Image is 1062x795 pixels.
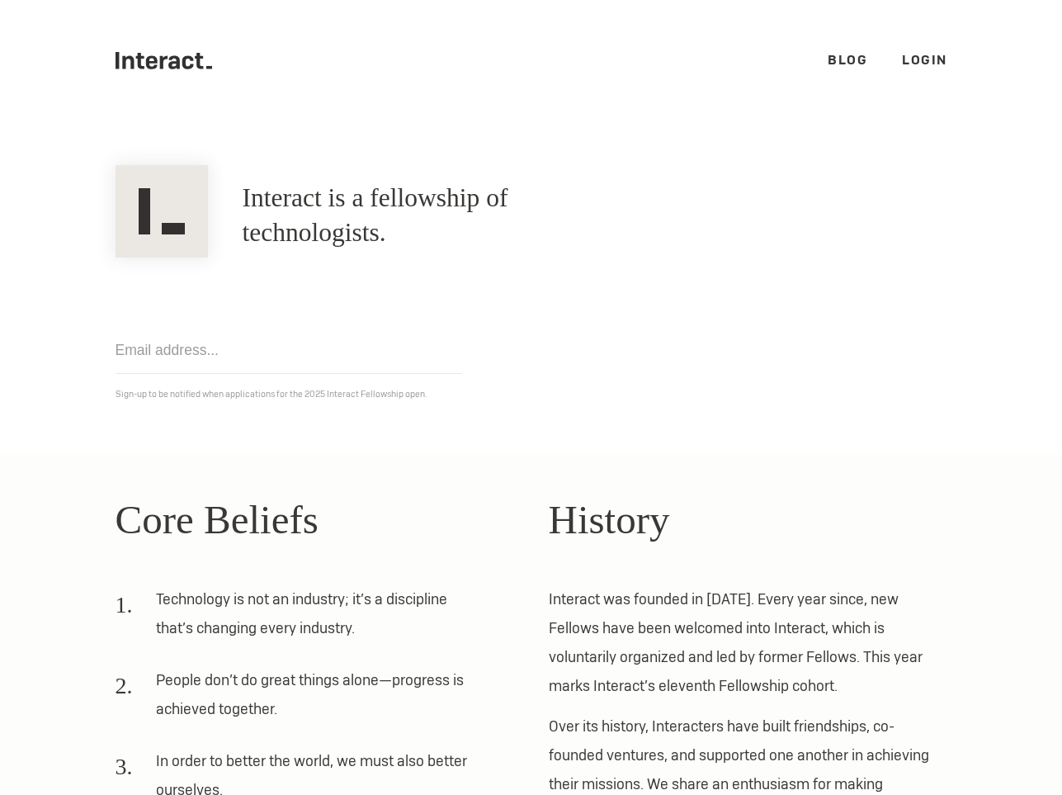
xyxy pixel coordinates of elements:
[549,490,947,551] h2: History
[549,584,947,700] p: Interact was founded in [DATE]. Every year since, new Fellows have been welcomed into Interact, w...
[116,165,208,258] img: Interact Logo
[116,386,947,403] p: Sign-up to be notified when applications for the 2025 Interact Fellowship open.
[116,584,479,654] li: Technology is not an industry; it’s a discipline that’s changing every industry.
[116,665,479,735] li: People don’t do great things alone—progress is achieved together.
[116,327,462,374] input: Email address...
[243,181,633,250] h1: Interact is a fellowship of technologists.
[116,490,514,551] h2: Core Beliefs
[828,51,867,69] a: Blog
[902,51,947,69] a: Login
